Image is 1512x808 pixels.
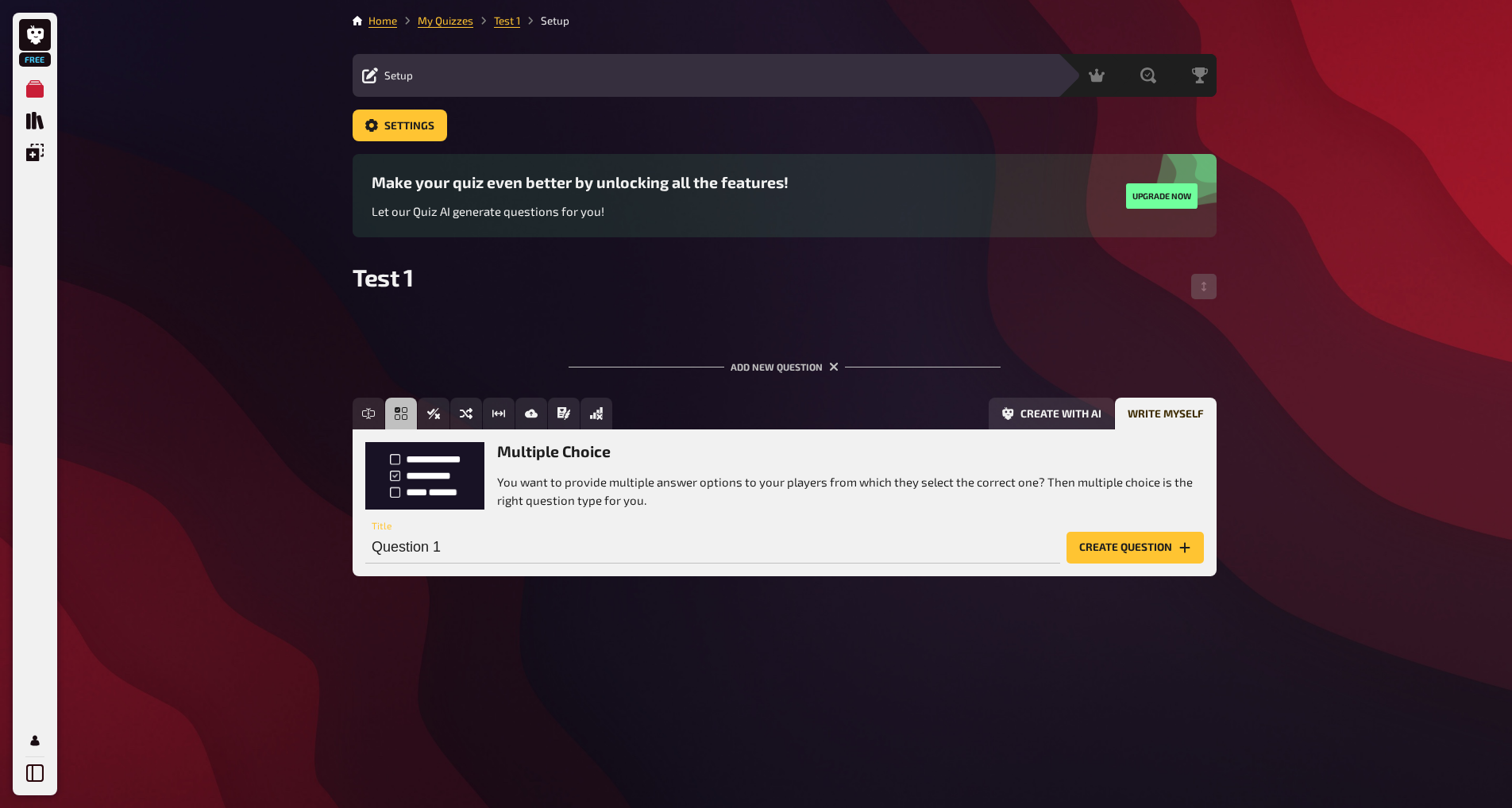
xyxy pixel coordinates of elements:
li: My Quizzes [397,13,473,29]
input: Title [365,532,1060,564]
span: Settings [384,121,434,132]
h3: Multiple Choice [497,442,1204,460]
h3: Make your quiz even better by unlocking all the features! [372,173,789,191]
button: Free Text Input [353,398,384,429]
li: Home [368,13,397,29]
button: Write myself [1115,398,1217,429]
a: My Quizzes [418,14,473,27]
span: Test 1 [353,263,413,291]
p: You want to provide multiple answer options to your players from which they select the correct on... [497,473,1204,509]
a: Home [368,14,397,27]
button: Offline Question [580,398,612,429]
button: Image Answer [515,398,547,429]
button: Create with AI [989,398,1114,429]
li: Test 1 [473,13,520,29]
button: Estimation Question [483,398,515,429]
a: Quiz Library [19,105,51,137]
span: Let our Quiz AI generate questions for you! [372,204,604,218]
li: Setup [520,13,569,29]
button: Change Order [1191,274,1217,299]
button: Create question [1066,532,1204,564]
a: My Quizzes [19,73,51,105]
button: Multiple Choice [385,398,417,429]
button: Prose (Long text) [548,398,580,429]
button: Sorting Question [450,398,482,429]
button: True / False [418,398,449,429]
a: Test 1 [494,14,520,27]
a: My Account [19,725,51,756]
a: Settings [353,110,447,141]
a: Overlays [19,137,51,168]
span: Setup [384,69,413,82]
button: Upgrade now [1126,183,1198,209]
div: Add new question [569,336,1001,385]
span: Free [21,55,49,64]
